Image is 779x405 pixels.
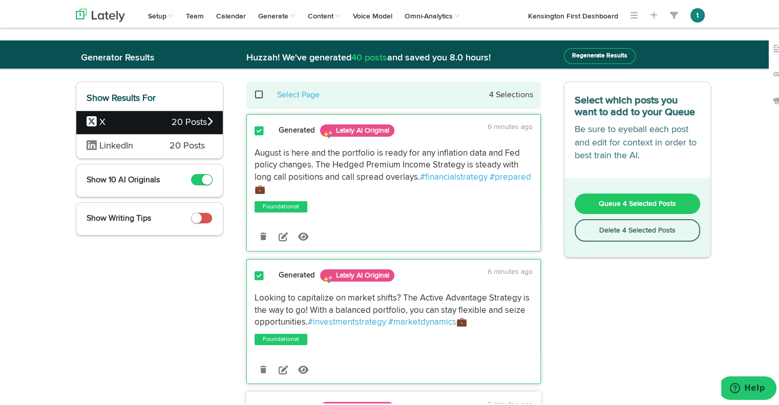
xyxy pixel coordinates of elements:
span: 💼 [456,316,467,325]
span: Looking to capitalize on market shifts? The Active Advantage Strategy is the way to go! With a ba... [255,292,532,325]
button: Regenerate Results [564,46,636,62]
span: 40 posts [351,51,387,60]
time: 6 minutes ago [488,266,533,273]
span: LinkedIn [99,139,133,148]
img: sparkles.png [323,127,333,138]
span: Show Results For [87,92,156,101]
strong: Generated [279,124,315,132]
span: Lately AI Original [320,122,394,135]
a: #prepared [490,171,531,180]
button: Queue 4 Selected Posts [575,191,701,212]
strong: Generated [279,269,315,277]
span: 20 Posts [172,114,213,127]
button: Delete 4 Selected Posts [575,217,701,240]
a: #marketdynamics [388,316,456,325]
h2: Generator Results [76,51,223,61]
a: Foundational [261,200,301,210]
iframe: Opens a widget where you can find more information [721,374,776,400]
span: 💼 [255,183,265,192]
span: Show Writing Tips [87,212,151,221]
a: Select Page [277,89,320,97]
span: 20 Posts [170,138,205,151]
span: Lately AI Original [320,267,394,280]
a: #investmentstrategy [308,316,386,325]
small: 4 Selections [489,89,533,97]
img: sparkles.png [323,272,333,283]
img: logo_lately_bg_light.svg [76,7,125,20]
button: t [690,6,705,20]
h3: Select which posts you want to add to your Queue [575,90,701,116]
h2: Huzzah! We've generated and saved you 8.0 hours! [239,51,549,61]
span: August is here and the portfolio is ready for any inflation data and Fed policy changes. The Hedg... [255,147,522,180]
span: Show 10 AI Originals [87,174,160,182]
span: Queue 4 Selected Posts [599,198,676,205]
time: 6 minutes ago [488,121,533,129]
a: Foundational [261,332,301,343]
span: X [99,116,106,125]
p: Be sure to eyeball each post and edit for context in order to best train the AI. [575,121,701,161]
a: #financialstrategy [420,171,488,180]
